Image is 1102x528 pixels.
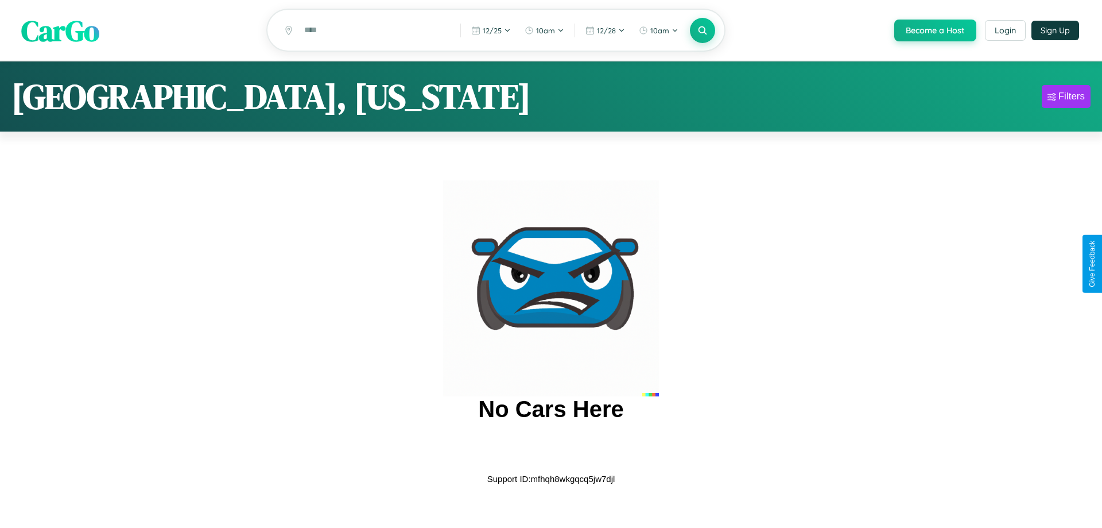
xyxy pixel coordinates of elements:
h2: No Cars Here [478,396,623,422]
button: 12/28 [580,21,631,40]
p: Support ID: mfhqh8wkgqcq5jw7djl [487,471,615,487]
button: Sign Up [1031,21,1079,40]
button: Filters [1042,85,1091,108]
button: 10am [519,21,570,40]
button: 10am [633,21,684,40]
span: 10am [650,26,669,35]
div: Filters [1058,91,1085,102]
h1: [GEOGRAPHIC_DATA], [US_STATE] [11,73,531,120]
span: CarGo [21,10,99,50]
span: 12 / 25 [483,26,502,35]
span: 10am [536,26,555,35]
img: car [443,180,659,396]
button: 12/25 [465,21,517,40]
button: Login [985,20,1026,41]
span: 12 / 28 [597,26,616,35]
button: Become a Host [894,20,976,41]
div: Give Feedback [1088,241,1096,287]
